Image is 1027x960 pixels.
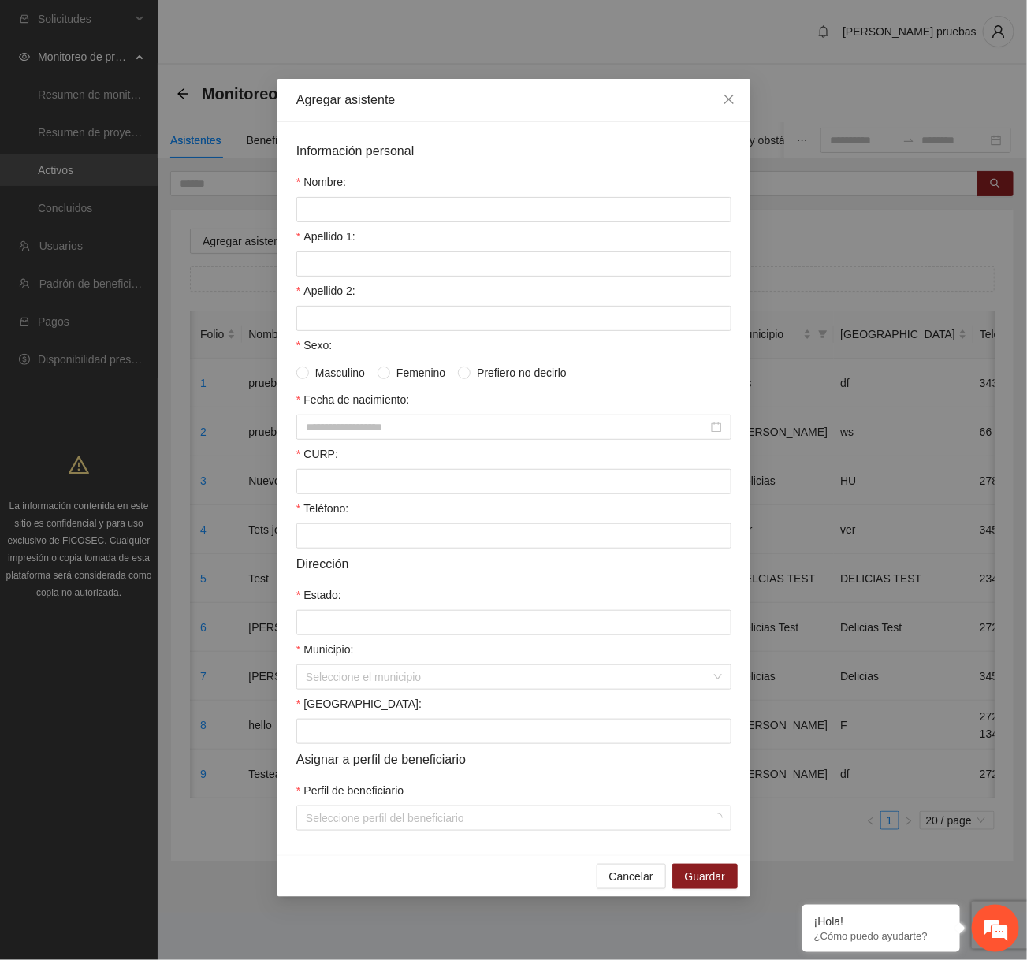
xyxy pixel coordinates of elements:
[296,445,338,463] label: CURP:
[296,337,332,354] label: Sexo:
[814,930,948,942] p: ¿Cómo puedo ayudarte?
[713,813,723,823] span: loading
[306,419,708,436] input: Fecha de nacimiento:
[296,228,355,245] label: Apellido 1:
[296,750,466,769] span: Asignar a perfil de beneficiario
[672,864,737,889] button: Guardar
[296,641,353,658] label: Municipio:
[596,864,665,889] button: Cancelar
[296,141,414,161] span: Información personal
[296,306,731,331] input: Apellido 2:
[296,282,355,300] label: Apellido 2:
[309,364,371,381] span: Masculino
[306,665,711,689] input: Municipio:
[608,868,653,885] span: Cancelar
[708,79,750,121] button: Close
[296,91,731,109] div: Agregar asistente
[296,500,348,517] label: Teléfono:
[390,364,452,381] span: Femenino
[296,391,409,408] label: Fecha de nacimiento:
[82,80,265,101] div: Chatee con nosotros ahora
[471,364,573,381] span: Prefiero no decirlo
[296,469,731,494] input: CURP:
[296,251,731,277] input: Apellido 1:
[306,806,711,830] input: Perfil de beneficiario
[814,915,948,928] div: ¡Hola!
[723,93,735,106] span: close
[296,173,346,191] label: Nombre:
[296,554,349,574] span: Dirección
[91,210,218,370] span: Estamos en línea.
[296,782,404,799] label: Perfil de beneficiario
[259,8,296,46] div: Minimizar ventana de chat en vivo
[296,695,422,713] label: Colonia:
[296,523,731,549] input: Teléfono:
[8,430,300,486] textarea: Escriba su mensaje y pulse “Intro”
[296,586,341,604] label: Estado:
[296,610,731,635] input: Estado:
[684,868,724,885] span: Guardar
[296,719,731,744] input: Colonia:
[296,197,731,222] input: Nombre:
